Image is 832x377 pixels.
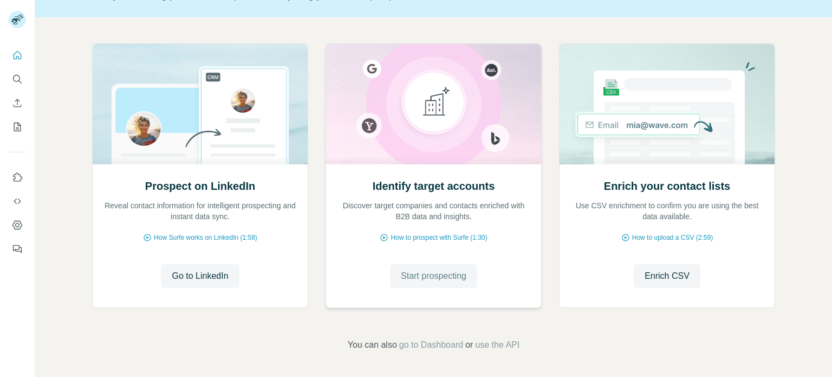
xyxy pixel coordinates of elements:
button: Start prospecting [390,264,477,288]
button: Go to LinkedIn [161,264,239,288]
span: How to upload a CSV (2:59) [632,233,713,242]
p: Discover target companies and contacts enriched with B2B data and insights. [337,200,530,222]
h2: Identify target accounts [373,178,495,194]
span: Start prospecting [401,270,466,283]
span: Go to LinkedIn [172,270,228,283]
button: Quick start [9,46,26,65]
span: How to prospect with Surfe (1:30) [391,233,487,242]
img: Identify target accounts [326,44,542,164]
span: You can also [348,338,397,352]
h2: Enrich your contact lists [604,178,730,194]
p: Use CSV enrichment to confirm you are using the best data available. [570,200,764,222]
img: Prospect on LinkedIn [92,44,308,164]
button: Use Surfe on LinkedIn [9,168,26,187]
button: go to Dashboard [399,338,463,352]
button: Enrich CSV [634,264,700,288]
h2: Prospect on LinkedIn [145,178,255,194]
button: Enrich CSV [9,93,26,113]
img: Enrich your contact lists [559,44,775,164]
button: Feedback [9,239,26,259]
span: Enrich CSV [645,270,690,283]
button: Search [9,69,26,89]
button: Use Surfe API [9,191,26,211]
button: use the API [475,338,519,352]
span: How Surfe works on LinkedIn (1:58) [154,233,257,242]
button: My lists [9,117,26,137]
span: or [465,338,473,352]
button: Dashboard [9,215,26,235]
p: Reveal contact information for intelligent prospecting and instant data sync. [103,200,297,222]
